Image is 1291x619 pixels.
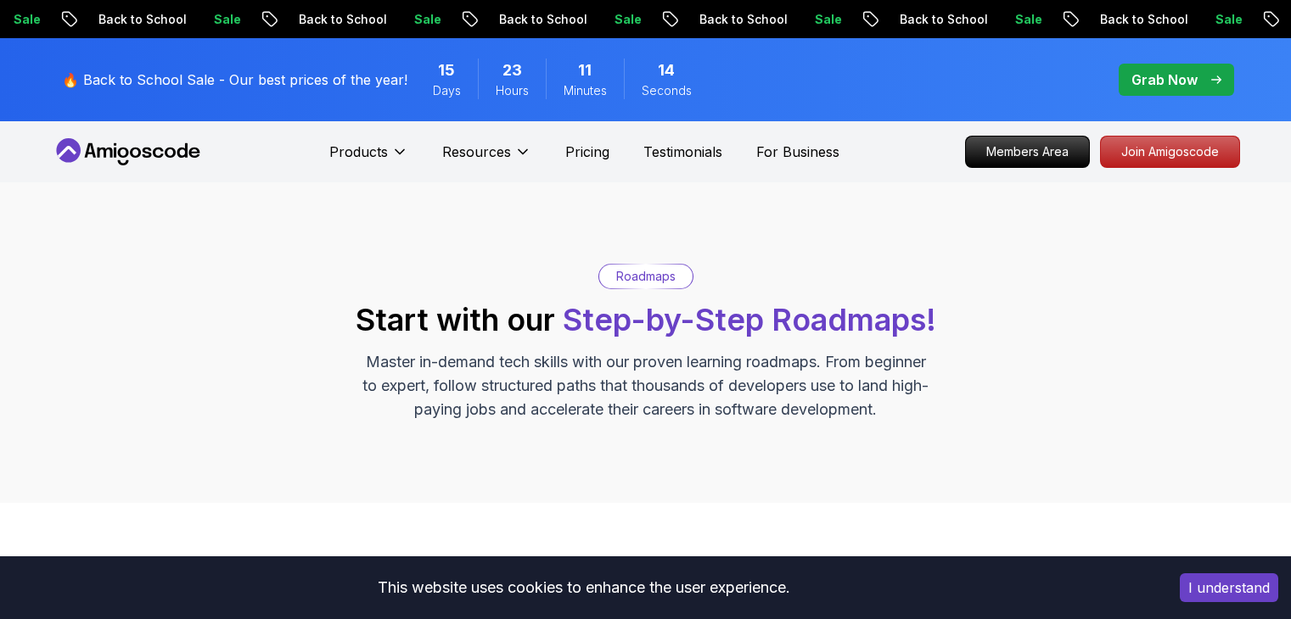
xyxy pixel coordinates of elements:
[329,142,408,176] button: Products
[13,569,1154,606] div: This website uses cookies to enhance the user experience.
[966,137,1089,167] p: Members Area
[356,303,936,337] h2: Start with our
[78,11,194,28] p: Back to School
[643,142,722,162] a: Testimonials
[594,11,648,28] p: Sale
[438,59,455,82] span: 15 Days
[794,11,849,28] p: Sale
[616,268,676,285] p: Roadmaps
[502,59,522,82] span: 23 Hours
[578,59,592,82] span: 11 Minutes
[879,11,995,28] p: Back to School
[1101,137,1239,167] p: Join Amigoscode
[442,142,511,162] p: Resources
[564,82,607,99] span: Minutes
[278,11,394,28] p: Back to School
[756,142,839,162] a: For Business
[194,11,248,28] p: Sale
[394,11,448,28] p: Sale
[1180,573,1278,602] button: Accept cookies
[658,59,675,82] span: 14 Seconds
[995,11,1049,28] p: Sale
[479,11,594,28] p: Back to School
[329,142,388,162] p: Products
[1131,70,1198,90] p: Grab Now
[563,301,936,338] span: Step-by-Step Roadmaps!
[679,11,794,28] p: Back to School
[496,82,529,99] span: Hours
[642,82,692,99] span: Seconds
[1195,11,1249,28] p: Sale
[442,142,531,176] button: Resources
[565,142,609,162] a: Pricing
[62,70,407,90] p: 🔥 Back to School Sale - Our best prices of the year!
[433,82,461,99] span: Days
[361,350,931,421] p: Master in-demand tech skills with our proven learning roadmaps. From beginner to expert, follow s...
[965,136,1090,168] a: Members Area
[1080,11,1195,28] p: Back to School
[1100,136,1240,168] a: Join Amigoscode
